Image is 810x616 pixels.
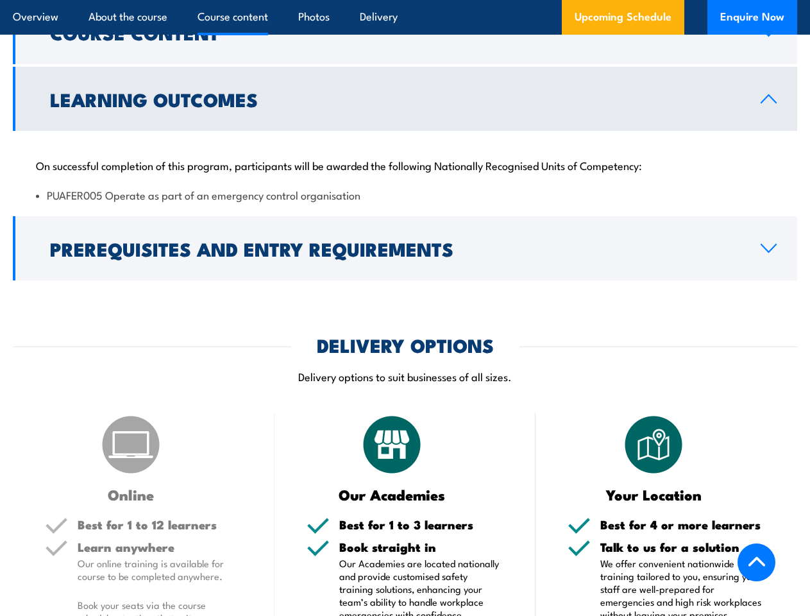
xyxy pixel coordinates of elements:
h3: Online [45,487,217,502]
h2: Learning Outcomes [50,90,740,107]
p: On successful completion of this program, participants will be awarded the following Nationally R... [36,158,774,171]
a: Learning Outcomes [13,67,797,131]
h2: DELIVERY OPTIONS [317,336,494,353]
h3: Our Academies [307,487,478,502]
h2: Prerequisites and Entry Requirements [50,240,740,257]
h5: Learn anywhere [78,541,242,553]
h5: Talk to us for a solution [600,541,765,553]
h5: Book straight in [339,541,504,553]
a: Prerequisites and Entry Requirements [13,216,797,280]
h5: Best for 1 to 3 learners [339,518,504,531]
h3: Your Location [568,487,739,502]
p: Delivery options to suit businesses of all sizes. [13,369,797,384]
h2: Course Content [50,24,740,40]
h5: Best for 4 or more learners [600,518,765,531]
li: PUAFER005 Operate as part of an emergency control organisation [36,187,774,202]
p: Our online training is available for course to be completed anywhere. [78,557,242,583]
h5: Best for 1 to 12 learners [78,518,242,531]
